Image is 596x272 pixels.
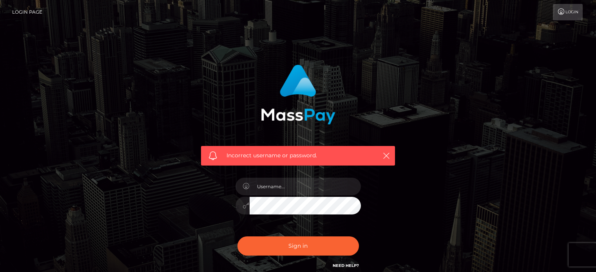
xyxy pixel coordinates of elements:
img: MassPay Login [261,65,335,124]
a: Login Page [12,4,42,20]
span: Incorrect username or password. [226,151,370,160]
button: Sign in [237,236,359,256]
input: Username... [250,178,361,195]
a: Login [553,4,583,20]
a: Need Help? [333,263,359,268]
